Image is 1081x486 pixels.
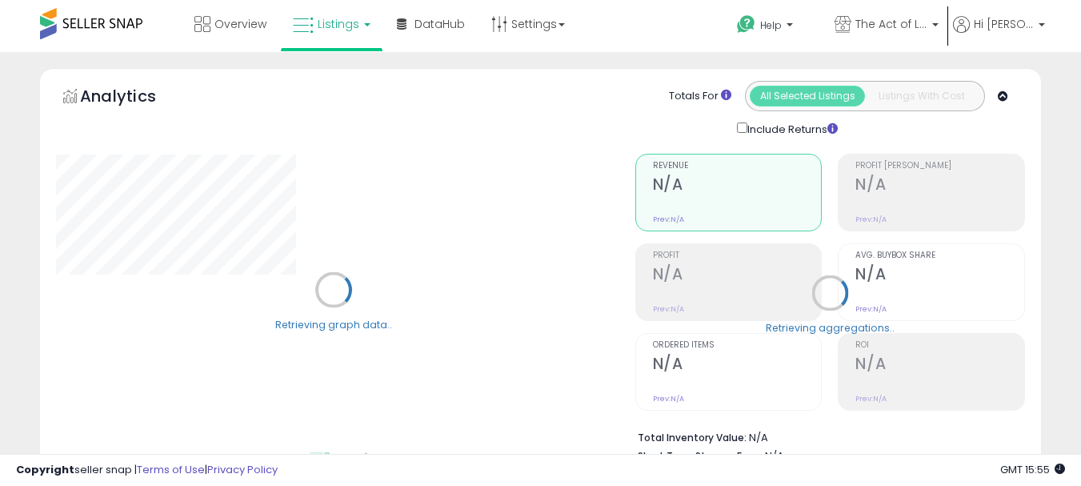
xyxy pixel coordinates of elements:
a: Hi [PERSON_NAME] [953,16,1045,52]
span: DataHub [414,16,465,32]
div: seller snap | | [16,463,278,478]
div: Totals For [669,89,731,104]
button: Listings With Cost [864,86,979,106]
div: Retrieving aggregations.. [766,320,895,335]
a: Privacy Policy [207,462,278,477]
button: All Selected Listings [750,86,865,106]
span: Overview [214,16,266,32]
a: Help [724,2,820,52]
div: Retrieving graph data.. [275,317,392,331]
span: Hi [PERSON_NAME] [974,16,1034,32]
span: Help [760,18,782,32]
strong: Copyright [16,462,74,477]
span: The Act of Living [855,16,927,32]
i: Get Help [736,14,756,34]
div: Include Returns [725,119,857,138]
span: Listings [318,16,359,32]
a: Terms of Use [137,462,205,477]
h5: Analytics [80,85,187,111]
